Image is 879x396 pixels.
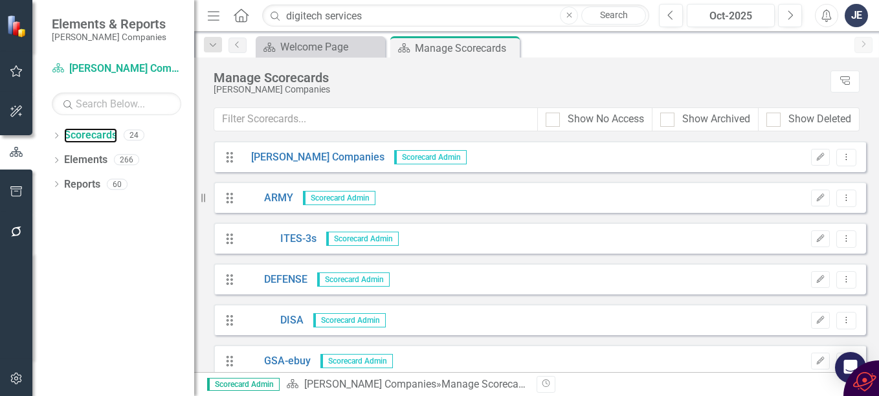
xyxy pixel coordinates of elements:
[415,40,517,56] div: Manage Scorecards
[241,313,304,328] a: DISA
[207,378,280,391] span: Scorecard Admin
[286,377,527,392] div: » Manage Scorecards
[691,8,770,24] div: Oct-2025
[313,313,386,327] span: Scorecard Admin
[259,39,382,55] a: Welcome Page
[303,191,375,205] span: Scorecard Admin
[64,128,117,143] a: Scorecards
[241,232,317,247] a: ITES-3s
[845,4,868,27] button: JE
[6,14,29,37] img: ClearPoint Strategy
[262,5,649,27] input: Search ClearPoint...
[394,150,467,164] span: Scorecard Admin
[241,354,311,369] a: GSA-ebuy
[64,153,107,168] a: Elements
[687,4,775,27] button: Oct-2025
[568,112,644,127] div: Show No Access
[682,112,750,127] div: Show Archived
[317,272,390,287] span: Scorecard Admin
[214,85,824,94] div: [PERSON_NAME] Companies
[214,71,824,85] div: Manage Scorecards
[320,354,393,368] span: Scorecard Admin
[64,177,100,192] a: Reports
[114,155,139,166] div: 266
[581,6,646,25] a: Search
[107,179,128,190] div: 60
[52,61,181,76] a: [PERSON_NAME] Companies
[280,39,382,55] div: Welcome Page
[241,272,307,287] a: DEFENSE
[52,93,181,115] input: Search Below...
[304,378,436,390] a: [PERSON_NAME] Companies
[835,352,866,383] div: Open Intercom Messenger
[52,32,166,42] small: [PERSON_NAME] Companies
[788,112,851,127] div: Show Deleted
[214,107,538,131] input: Filter Scorecards...
[241,150,384,165] a: [PERSON_NAME] Companies
[124,130,144,141] div: 24
[241,191,293,206] a: ARMY
[52,16,166,32] span: Elements & Reports
[326,232,399,246] span: Scorecard Admin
